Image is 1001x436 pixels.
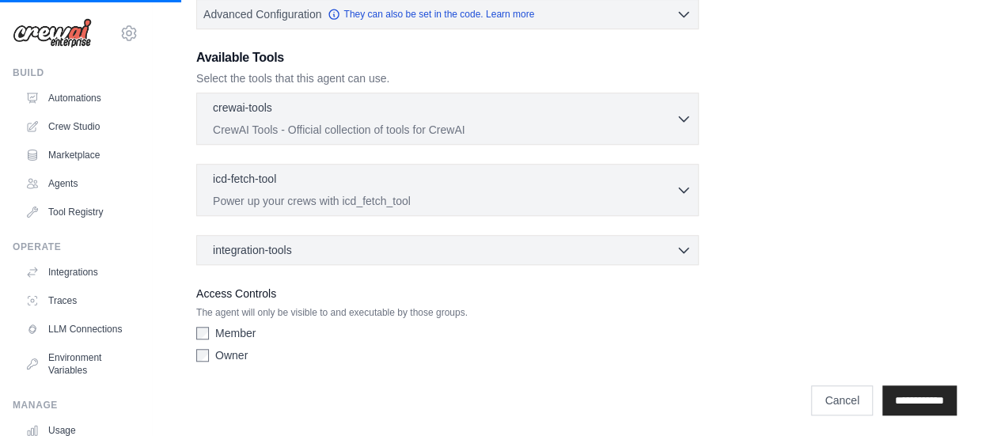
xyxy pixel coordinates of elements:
[196,70,699,86] p: Select the tools that this agent can use.
[196,48,699,67] h3: Available Tools
[13,241,138,253] div: Operate
[19,114,138,139] a: Crew Studio
[19,85,138,111] a: Automations
[19,199,138,225] a: Tool Registry
[19,142,138,168] a: Marketplace
[196,306,699,319] p: The agent will only be visible to and executable by those groups.
[19,317,138,342] a: LLM Connections
[213,122,676,138] p: CrewAI Tools - Official collection of tools for CrewAI
[215,325,256,341] label: Member
[19,345,138,383] a: Environment Variables
[203,100,692,138] button: crewai-tools CrewAI Tools - Official collection of tools for CrewAI
[13,66,138,79] div: Build
[811,385,873,415] a: Cancel
[19,288,138,313] a: Traces
[203,242,692,258] button: integration-tools
[13,399,138,411] div: Manage
[13,18,92,48] img: Logo
[196,284,699,303] label: Access Controls
[203,6,321,22] span: Advanced Configuration
[213,171,276,187] p: icd-fetch-tool
[19,171,138,196] a: Agents
[203,171,692,209] button: icd-fetch-tool Power up your crews with icd_fetch_tool
[213,242,292,258] span: integration-tools
[328,8,534,21] a: They can also be set in the code. Learn more
[213,193,676,209] p: Power up your crews with icd_fetch_tool
[19,260,138,285] a: Integrations
[215,347,248,363] label: Owner
[213,100,272,116] p: crewai-tools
